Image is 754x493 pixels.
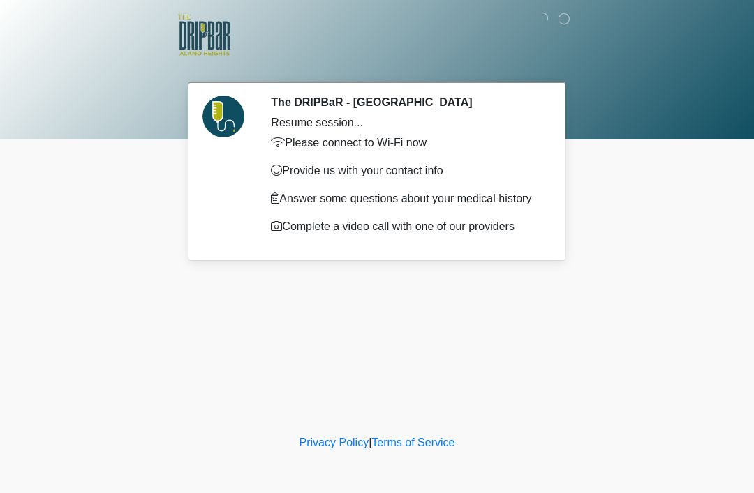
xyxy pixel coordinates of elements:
p: Answer some questions about your medical history [271,190,541,207]
p: Provide us with your contact info [271,162,541,179]
p: Complete a video call with one of our providers [271,218,541,235]
a: Terms of Service [371,437,454,448]
a: | [369,437,371,448]
p: Please connect to Wi-Fi now [271,135,541,151]
h2: The DRIPBaR - [GEOGRAPHIC_DATA] [271,96,541,109]
div: Resume session... [271,114,541,131]
a: Privacy Policy [300,437,369,448]
img: Agent Avatar [202,96,244,137]
img: The DRIPBaR - Alamo Heights Logo [178,10,230,60]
